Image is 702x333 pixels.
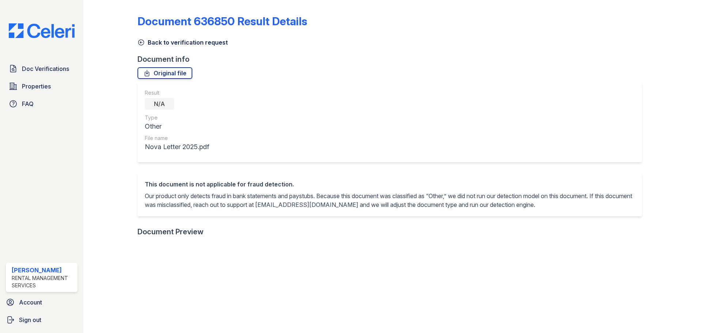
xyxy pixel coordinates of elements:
a: FAQ [6,97,78,111]
img: CE_Logo_Blue-a8612792a0a2168367f1c8372b55b34899dd931a85d93a1a3d3e32e68fde9ad4.png [3,23,80,38]
a: Original file [137,67,192,79]
div: Document Preview [137,227,204,237]
span: Properties [22,82,51,91]
span: FAQ [22,99,34,108]
div: Rental Management Services [12,275,75,289]
a: Document 636850 Result Details [137,15,307,28]
a: Account [3,295,80,310]
div: [PERSON_NAME] [12,266,75,275]
div: Nova Letter 2025.pdf [145,142,209,152]
div: Other [145,121,209,132]
span: Doc Verifications [22,64,69,73]
span: Account [19,298,42,307]
span: Sign out [19,315,41,324]
div: N/A [145,98,174,110]
div: This document is not applicable for fraud detection. [145,180,635,189]
div: Document info [137,54,648,64]
div: Result [145,89,209,97]
div: File name [145,135,209,142]
a: Doc Verifications [6,61,78,76]
p: Our product only detects fraud in bank statements and paystubs. Because this document was classif... [145,192,635,209]
div: Type [145,114,209,121]
a: Sign out [3,313,80,327]
a: Back to verification request [137,38,228,47]
a: Properties [6,79,78,94]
